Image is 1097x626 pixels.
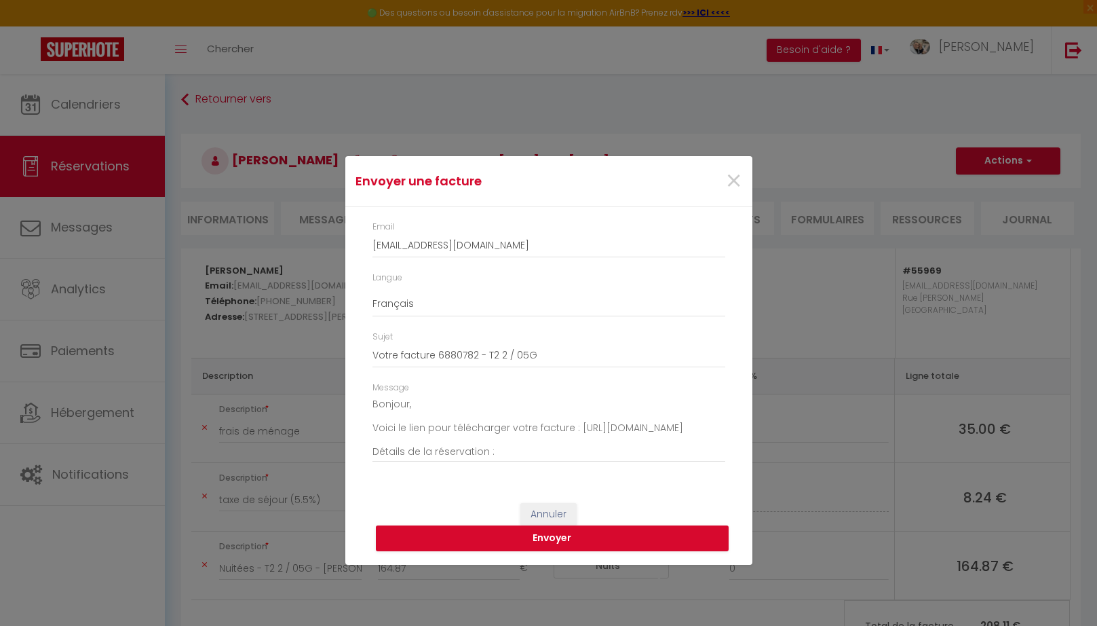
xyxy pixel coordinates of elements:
[372,331,393,344] label: Sujet
[355,172,607,191] h4: Envoyer une facture
[372,382,409,394] label: Message
[372,221,395,234] label: Email
[520,503,577,526] button: Annuler
[372,272,402,284] label: Langue
[376,526,729,551] button: Envoyer
[725,161,742,202] span: ×
[725,167,742,196] button: Close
